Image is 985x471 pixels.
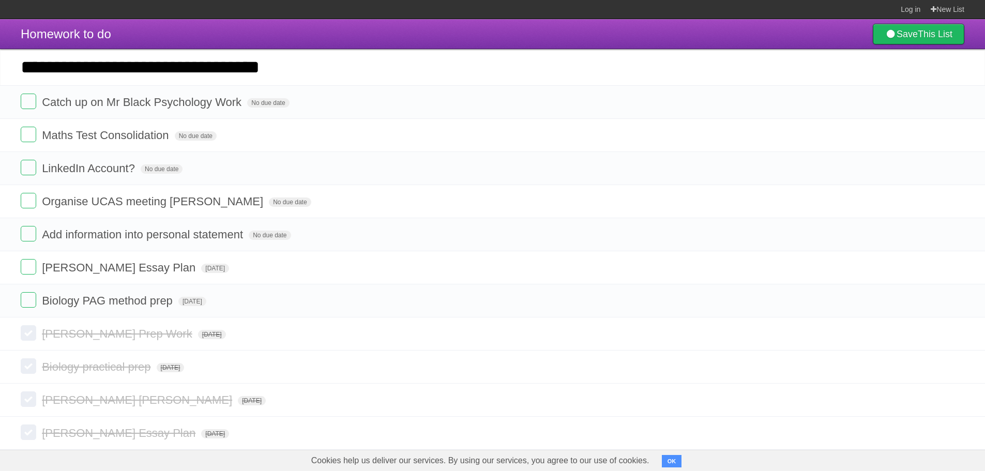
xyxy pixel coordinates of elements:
[269,197,311,207] span: No due date
[201,429,229,438] span: [DATE]
[21,226,36,241] label: Done
[42,393,235,406] span: [PERSON_NAME] [PERSON_NAME]
[42,195,266,208] span: Organise UCAS meeting [PERSON_NAME]
[21,193,36,208] label: Done
[21,292,36,308] label: Done
[42,261,198,274] span: [PERSON_NAME] Essay Plan
[42,129,171,142] span: Maths Test Consolidation
[21,325,36,341] label: Done
[42,360,153,373] span: Biology practical prep
[301,450,660,471] span: Cookies help us deliver our services. By using our services, you agree to our use of cookies.
[662,455,682,467] button: OK
[42,327,195,340] span: [PERSON_NAME] Prep Work
[42,294,175,307] span: Biology PAG method prep
[249,231,291,240] span: No due date
[175,131,217,141] span: No due date
[198,330,226,339] span: [DATE]
[21,358,36,374] label: Done
[178,297,206,306] span: [DATE]
[42,427,198,439] span: [PERSON_NAME] Essay Plan
[918,29,952,39] b: This List
[141,164,183,174] span: No due date
[21,127,36,142] label: Done
[21,391,36,407] label: Done
[238,396,266,405] span: [DATE]
[21,259,36,275] label: Done
[873,24,964,44] a: SaveThis List
[42,96,244,109] span: Catch up on Mr Black Psychology Work
[157,363,185,372] span: [DATE]
[21,27,111,41] span: Homework to do
[21,160,36,175] label: Done
[21,424,36,440] label: Done
[201,264,229,273] span: [DATE]
[42,162,138,175] span: LinkedIn Account?
[21,94,36,109] label: Done
[247,98,289,108] span: No due date
[42,228,246,241] span: Add information into personal statement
